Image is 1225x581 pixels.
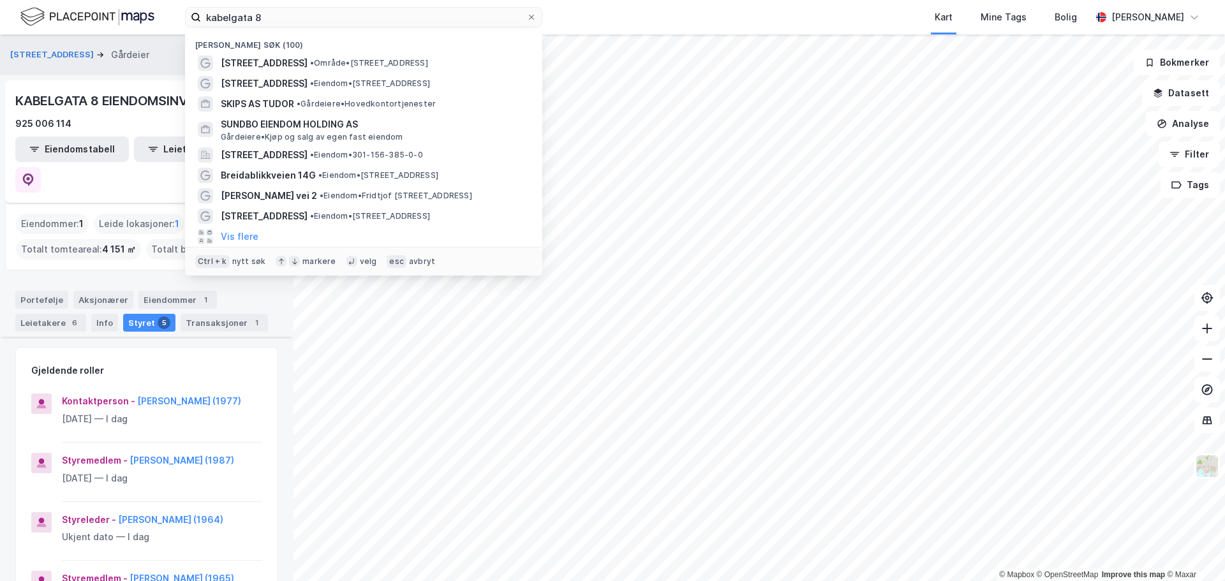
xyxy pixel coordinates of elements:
button: Filter [1159,142,1220,167]
button: Vis flere [221,229,258,244]
div: KABELGATA 8 EIENDOMSINVEST AS [15,91,234,111]
span: Eiendom • Fridtjof [STREET_ADDRESS] [320,191,472,201]
div: 6 [68,316,81,329]
div: Mine Tags [981,10,1027,25]
button: Analyse [1146,111,1220,136]
div: Bolig [1055,10,1077,25]
div: [PERSON_NAME] søk (100) [185,30,542,53]
button: Leietakertabell [134,136,248,162]
div: Ukjent dato — I dag [62,529,262,545]
img: Z [1195,454,1219,478]
span: Eiendom • [STREET_ADDRESS] [310,211,430,221]
button: Datasett [1142,80,1220,106]
button: [STREET_ADDRESS] [10,48,96,61]
span: [PERSON_NAME] vei 2 [221,188,317,203]
span: • [318,170,322,180]
a: OpenStreetMap [1037,570,1099,579]
span: • [310,78,314,88]
div: Leide lokasjoner : [94,214,184,234]
div: 5 [158,316,170,329]
div: Gjeldende roller [31,363,104,378]
img: logo.f888ab2527a4732fd821a326f86c7f29.svg [20,6,154,28]
button: Tags [1161,172,1220,198]
div: [PERSON_NAME] [1111,10,1184,25]
div: [DATE] — I dag [62,411,262,427]
div: velg [360,256,377,267]
div: Totalt byggareal : [146,239,270,260]
div: 1 [199,293,212,306]
span: 1 [175,216,179,232]
span: • [310,211,314,221]
span: [STREET_ADDRESS] [221,76,308,91]
div: Eiendommer [138,291,217,309]
span: Gårdeiere • Kjøp og salg av egen fast eiendom [221,132,403,142]
div: Aksjonærer [73,291,133,309]
span: SKIPS AS TUDOR [221,96,294,112]
div: 1 [250,316,263,329]
div: Eiendommer : [16,214,89,234]
div: esc [387,255,406,268]
div: markere [302,256,336,267]
span: • [297,99,301,108]
span: • [310,150,314,159]
div: avbryt [409,256,435,267]
div: Portefølje [15,291,68,309]
span: [STREET_ADDRESS] [221,209,308,224]
div: Totalt tomteareal : [16,239,141,260]
span: Eiendom • 301-156-385-0-0 [310,150,423,160]
span: SUNDBO EIENDOM HOLDING AS [221,117,527,132]
button: Bokmerker [1134,50,1220,75]
span: Eiendom • [STREET_ADDRESS] [318,170,438,180]
button: Eiendomstabell [15,136,129,162]
input: Søk på adresse, matrikkel, gårdeiere, leietakere eller personer [201,8,526,27]
span: Område • [STREET_ADDRESS] [310,58,428,68]
div: Ctrl + k [195,255,230,268]
iframe: Chat Widget [1161,520,1225,581]
span: [STREET_ADDRESS] [221,147,308,163]
span: • [320,191,323,200]
div: [DATE] — I dag [62,471,262,486]
a: Improve this map [1102,570,1165,579]
div: Info [91,314,118,332]
a: Mapbox [999,570,1034,579]
span: Breidablikkveien 14G [221,168,316,183]
div: Transaksjoner [181,314,268,332]
div: 925 006 114 [15,116,71,131]
span: • [310,58,314,68]
span: [STREET_ADDRESS] [221,55,308,71]
div: Leietakere [15,314,86,332]
span: 4 151 ㎡ [102,242,136,257]
span: Eiendom • [STREET_ADDRESS] [310,78,430,89]
span: Gårdeiere • Hovedkontortjenester [297,99,436,109]
div: Gårdeier [111,47,149,63]
div: nytt søk [232,256,266,267]
div: Kart [935,10,953,25]
div: Kontrollprogram for chat [1161,520,1225,581]
span: 1 [79,216,84,232]
div: Styret [123,314,175,332]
